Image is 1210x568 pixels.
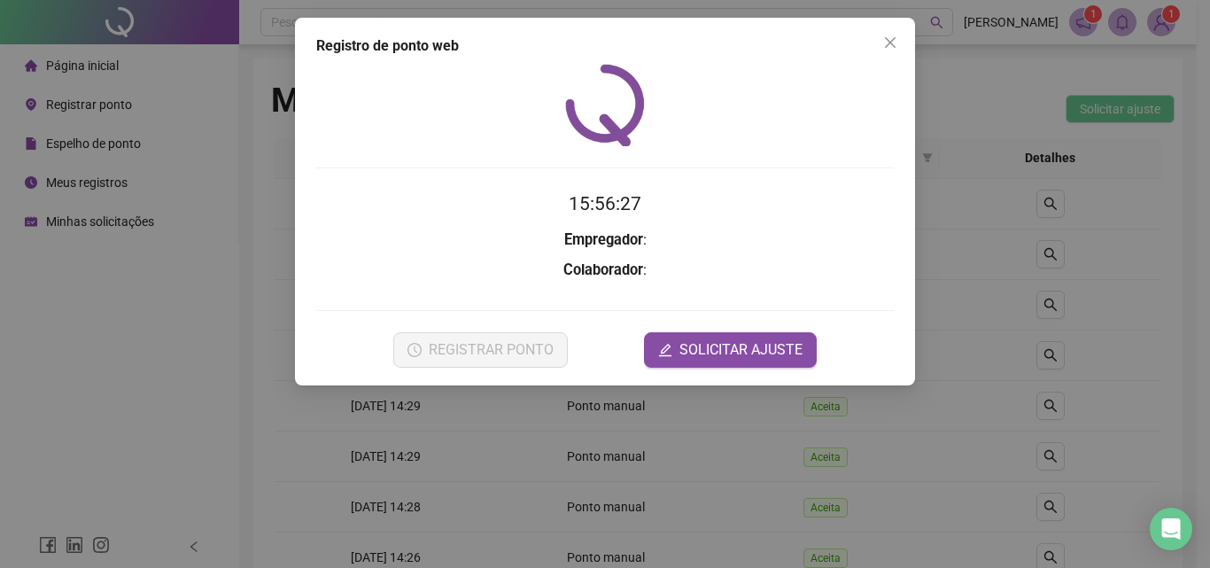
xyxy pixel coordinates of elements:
div: Open Intercom Messenger [1150,508,1192,550]
button: editSOLICITAR AJUSTE [644,332,817,368]
time: 15:56:27 [569,193,641,214]
span: close [883,35,897,50]
button: REGISTRAR PONTO [393,332,568,368]
strong: Empregador [564,231,643,248]
strong: Colaborador [563,261,643,278]
span: edit [658,343,672,357]
button: Close [876,28,904,57]
h3: : [316,229,894,252]
img: QRPoint [565,64,645,146]
h3: : [316,259,894,282]
span: SOLICITAR AJUSTE [679,339,803,361]
div: Registro de ponto web [316,35,894,57]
